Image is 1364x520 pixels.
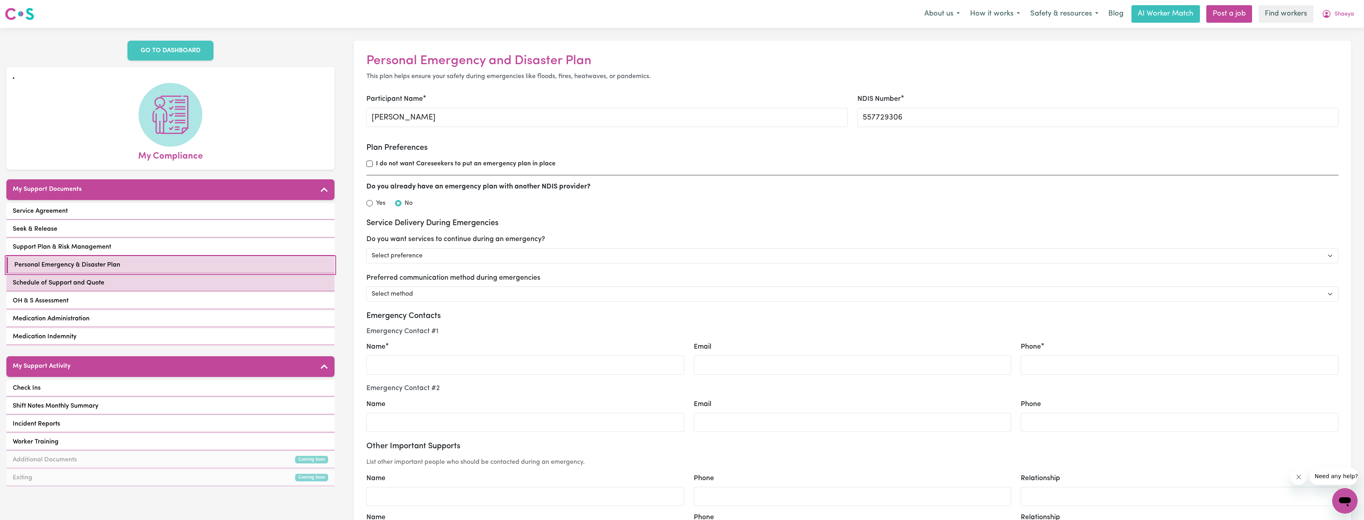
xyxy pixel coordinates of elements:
[13,419,60,429] span: Incident Reports
[1317,6,1359,22] button: My Account
[366,473,386,484] label: Name
[6,239,335,255] a: Support Plan & Risk Management
[13,383,41,393] span: Check Ins
[1021,399,1041,410] label: Phone
[295,474,328,481] small: Coming Soon
[13,332,76,341] span: Medication Indemnity
[366,384,1339,392] h4: Emergency Contact # 2
[366,182,591,192] label: Do you already have an emergency plan with another NDIS provider?
[366,311,1339,321] h3: Emergency Contacts
[6,470,335,486] a: ExitingComing Soon
[694,342,711,352] label: Email
[13,437,59,447] span: Worker Training
[366,399,386,410] label: Name
[1021,342,1041,352] label: Phone
[6,275,335,291] a: Schedule of Support and Quote
[127,41,213,61] a: GO TO DASHBOARD
[366,327,1339,336] h4: Emergency Contact # 1
[1335,10,1354,19] span: Shaeya
[376,161,556,167] strong: I do not want Careseekers to put an emergency plan in place
[13,401,98,411] span: Shift Notes Monthly Summary
[6,293,335,309] a: OH & S Assessment
[366,442,1339,451] h3: Other Important Supports
[694,473,714,484] label: Phone
[1258,5,1313,23] a: Find workers
[6,398,335,414] a: Shift Notes Monthly Summary
[13,186,82,193] h5: My Support Documents
[13,242,111,252] span: Support Plan & Risk Management
[694,399,711,410] label: Email
[295,456,328,463] small: Coming Soon
[857,94,901,104] label: NDIS Number
[366,234,545,245] label: Do you want services to continue during an emergency?
[1332,488,1358,514] iframe: Button to launch messaging window
[1310,467,1358,485] iframe: Message from company
[965,6,1025,22] button: How it works
[6,311,335,327] a: Medication Administration
[6,329,335,345] a: Medication Indemnity
[13,278,104,288] span: Schedule of Support and Quote
[5,5,34,23] a: Careseekers logo
[5,7,34,21] img: Careseekers logo
[6,179,335,200] button: My Support Documents
[13,473,32,483] span: Exiting
[13,363,70,370] h5: My Support Activity
[366,143,1339,153] h3: Plan Preferences
[6,434,335,450] a: Worker Training
[366,218,1339,228] h3: Service Delivery During Emergencies
[6,356,335,377] button: My Support Activity
[405,198,413,208] label: No
[1025,6,1104,22] button: Safety & resources
[13,296,68,306] span: OH & S Assessment
[1206,5,1252,23] a: Post a job
[5,6,48,12] span: Need any help?
[13,206,68,216] span: Service Agreement
[6,203,335,220] a: Service Agreement
[366,457,1339,467] p: List other important people who should be contacted during an emergency.
[6,257,335,273] a: Personal Emergency & Disaster Plan
[6,221,335,237] a: Seek & Release
[13,224,57,234] span: Seek & Release
[919,6,965,22] button: About us
[1291,469,1307,485] iframe: Close message
[366,273,540,283] label: Preferred communication method during emergencies
[14,260,120,270] span: Personal Emergency & Disaster Plan
[366,53,1339,69] h2: Personal Emergency and Disaster Plan
[376,198,386,208] label: Yes
[13,83,328,163] a: My Compliance
[366,342,386,352] label: Name
[1021,473,1060,484] label: Relationship
[13,314,90,324] span: Medication Administration
[1131,5,1200,23] a: AI Worker Match
[6,380,335,396] a: Check Ins
[1104,5,1128,23] a: Blog
[366,72,1339,81] p: This plan helps ensure your safety during emergencies like floods, fires, heatwaves, or pandemics.
[138,147,203,163] span: My Compliance
[6,452,335,468] a: Additional DocumentsComing Soon
[6,416,335,432] a: Incident Reports
[366,94,423,104] label: Participant Name
[13,455,77,465] span: Additional Documents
